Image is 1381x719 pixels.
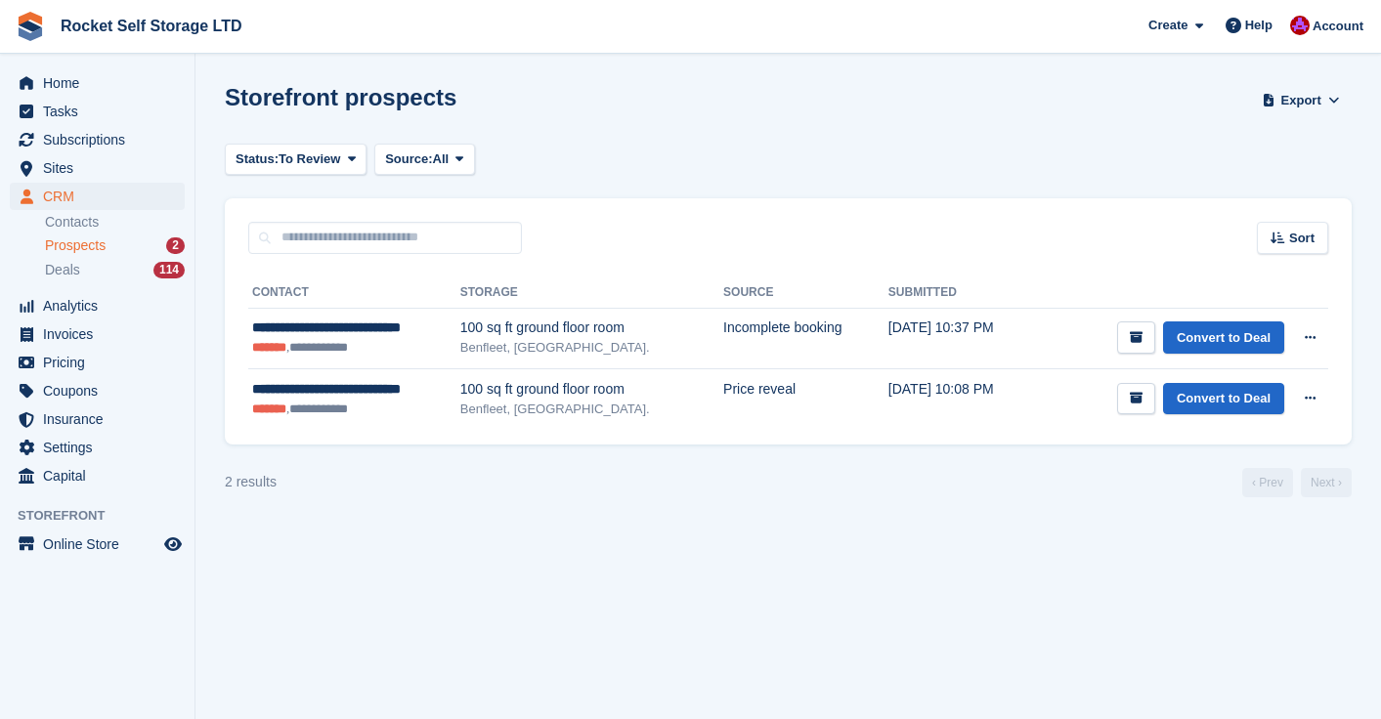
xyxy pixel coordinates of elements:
a: menu [10,154,185,182]
button: Status: To Review [225,144,367,176]
span: Home [43,69,160,97]
span: Sites [43,154,160,182]
a: menu [10,462,185,489]
a: menu [10,69,185,97]
button: Source: All [374,144,475,176]
span: Settings [43,434,160,461]
a: menu [10,405,185,433]
a: Next [1301,468,1352,497]
a: menu [10,183,185,210]
a: menu [10,349,185,376]
div: 114 [153,262,185,278]
div: Benfleet, [GEOGRAPHIC_DATA]. [460,400,723,419]
a: menu [10,98,185,125]
td: [DATE] 10:08 PM [888,368,1035,429]
td: Incomplete booking [723,308,888,368]
span: Status: [236,149,279,169]
div: 100 sq ft ground floor room [460,379,723,400]
span: All [433,149,450,169]
span: Insurance [43,405,160,433]
span: Prospects [45,236,106,255]
a: menu [10,292,185,319]
button: Export [1258,84,1344,116]
td: [DATE] 10:37 PM [888,308,1035,368]
span: Source: [385,149,432,169]
a: menu [10,434,185,461]
span: Export [1281,91,1321,110]
td: Price reveal [723,368,888,429]
span: To Review [279,149,340,169]
a: menu [10,530,185,558]
span: Deals [45,261,80,279]
span: Analytics [43,292,160,319]
span: Subscriptions [43,126,160,153]
span: Invoices [43,320,160,348]
th: Contact [248,277,460,309]
a: Convert to Deal [1163,321,1284,354]
span: Tasks [43,98,160,125]
a: Preview store [161,532,185,556]
span: CRM [43,183,160,210]
span: Capital [43,462,160,489]
span: Account [1313,17,1363,36]
span: Help [1245,16,1273,35]
img: stora-icon-8386f47178a22dfd0bd8f6a31ec36ba5ce8667c1dd55bd0f319d3a0aa187defe.svg [16,12,45,41]
div: 2 results [225,472,277,492]
span: Create [1148,16,1187,35]
a: menu [10,377,185,404]
a: Previous [1242,468,1293,497]
div: Benfleet, [GEOGRAPHIC_DATA]. [460,338,723,358]
span: Online Store [43,530,160,558]
a: menu [10,126,185,153]
nav: Page [1238,468,1356,497]
span: Sort [1289,229,1315,248]
a: Deals 114 [45,260,185,280]
span: Coupons [43,377,160,404]
a: Contacts [45,213,185,232]
h1: Storefront prospects [225,84,456,110]
span: Pricing [43,349,160,376]
th: Storage [460,277,723,309]
th: Submitted [888,277,1035,309]
div: 2 [166,237,185,254]
a: Convert to Deal [1163,383,1284,415]
span: Storefront [18,506,194,526]
img: Lee Tresadern [1290,16,1310,35]
a: Prospects 2 [45,235,185,256]
a: Rocket Self Storage LTD [53,10,250,42]
a: menu [10,320,185,348]
div: 100 sq ft ground floor room [460,317,723,338]
th: Source [723,277,888,309]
